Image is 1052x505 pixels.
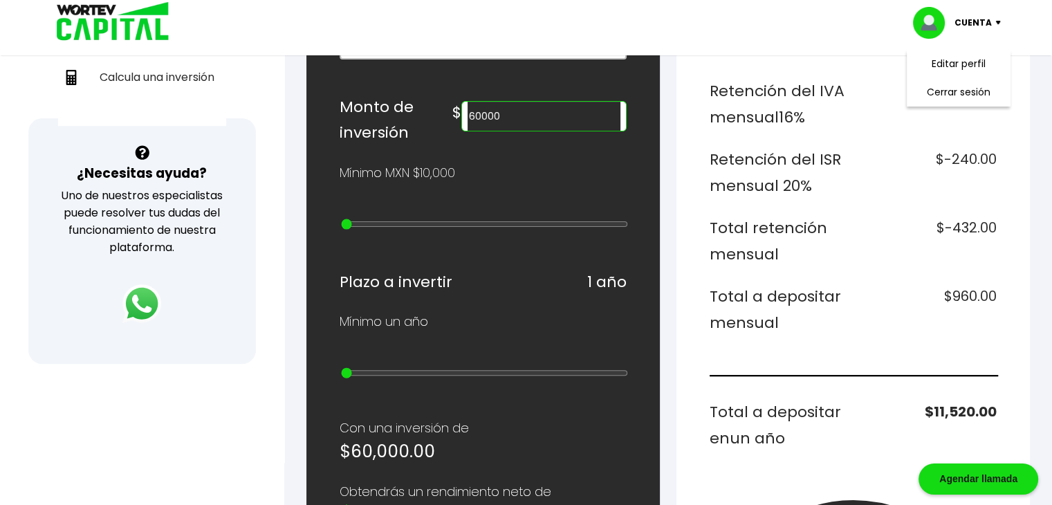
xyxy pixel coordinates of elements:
p: Cuenta [954,12,992,33]
h6: 1 año [587,269,627,295]
p: Con una inversión de [340,418,627,439]
p: Obtendrás un rendimiento neto de [340,481,627,502]
h6: Plazo a invertir [340,269,452,295]
h6: Total retención mensual [710,215,848,267]
h6: $-192.00 [858,78,997,130]
a: Calcula una inversión [58,63,226,91]
img: logos_whatsapp-icon.242b2217.svg [122,284,161,323]
a: Editar perfil [932,57,986,71]
h6: $-240.00 [858,147,997,199]
h6: $ [452,100,461,126]
h6: Retención del ISR mensual 20% [710,147,848,199]
h5: $60,000.00 [340,439,627,465]
p: Mínimo un año [340,311,428,332]
h6: $11,520.00 [858,399,997,451]
h6: Total a depositar mensual [710,284,848,336]
h6: $960.00 [858,284,997,336]
h6: Total a depositar en un año [710,399,848,451]
h6: Retención del IVA mensual 16% [710,78,848,130]
div: Agendar llamada [919,463,1038,495]
h6: $-432.00 [858,215,997,267]
p: Uno de nuestros especialistas puede resolver tus dudas del funcionamiento de nuestra plataforma. [46,187,238,256]
img: profile-image [913,7,954,39]
img: calculadora-icon.17d418c4.svg [64,70,79,85]
h3: ¿Necesitas ayuda? [77,163,207,183]
h6: Monto de inversión [340,94,452,146]
img: icon-down [992,21,1011,25]
li: Cerrar sesión [903,78,1014,107]
p: Mínimo MXN $10,000 [340,163,455,183]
